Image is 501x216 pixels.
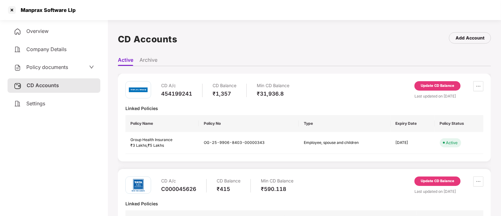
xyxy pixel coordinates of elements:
[199,115,299,132] th: Policy No
[130,143,148,148] span: ₹3 Lakhs ,
[304,140,373,146] div: Employee, spouse and children
[391,132,435,154] td: [DATE]
[130,137,194,143] div: Group Health Insurance
[414,93,483,99] div: Last updated on [DATE]
[14,100,21,108] img: svg+xml;base64,PHN2ZyB4bWxucz0iaHR0cDovL3d3dy53My5vcmcvMjAwMC9zdmciIHdpZHRoPSIyNCIgaGVpZ2h0PSIyNC...
[89,65,94,70] span: down
[26,64,68,70] span: Policy documents
[118,32,177,46] h1: CD Accounts
[129,176,148,195] img: tatag.png
[391,115,435,132] th: Expiry Date
[473,176,483,187] button: ellipsis
[257,81,289,90] div: Min CD Balance
[161,176,196,186] div: CD A/c
[14,28,21,35] img: svg+xml;base64,PHN2ZyB4bWxucz0iaHR0cDovL3d3dy53My5vcmcvMjAwMC9zdmciIHdpZHRoPSIyNCIgaGVpZ2h0PSIyNC...
[161,81,192,90] div: CD A/c
[473,81,483,91] button: ellipsis
[14,82,22,90] img: svg+xml;base64,PHN2ZyB3aWR0aD0iMjUiIGhlaWdodD0iMjQiIHZpZXdCb3g9IjAgMCAyNSAyNCIgZmlsbD0ibm9uZSIgeG...
[26,28,49,34] span: Overview
[414,188,483,194] div: Last updated on [DATE]
[421,83,454,89] div: Update CD Balance
[456,34,484,41] div: Add Account
[125,105,483,111] div: Linked Policies
[161,186,196,192] div: C000045626
[125,201,483,207] div: Linked Policies
[474,179,483,184] span: ellipsis
[257,90,289,97] div: ₹31,936.8
[261,176,293,186] div: Min CD Balance
[14,46,21,53] img: svg+xml;base64,PHN2ZyB4bWxucz0iaHR0cDovL3d3dy53My5vcmcvMjAwMC9zdmciIHdpZHRoPSIyNCIgaGVpZ2h0PSIyNC...
[446,140,458,146] div: Active
[129,84,148,96] img: bajaj.png
[161,90,192,97] div: 454199241
[474,84,483,89] span: ellipsis
[261,186,293,192] div: ₹590.118
[140,57,157,66] li: Archive
[17,7,76,13] div: Manprax Software Llp
[421,178,454,184] div: Update CD Balance
[27,82,59,88] span: CD Accounts
[217,176,240,186] div: CD Balance
[299,115,390,132] th: Type
[213,81,236,90] div: CD Balance
[217,186,240,192] div: ₹415
[148,143,164,148] span: ₹5 Lakhs
[26,46,66,52] span: Company Details
[199,132,299,154] td: OG-25-9906-8403-00000343
[213,90,236,97] div: ₹1,357
[435,115,483,132] th: Policy Status
[125,115,199,132] th: Policy Name
[118,57,133,66] li: Active
[26,100,45,107] span: Settings
[14,64,21,71] img: svg+xml;base64,PHN2ZyB4bWxucz0iaHR0cDovL3d3dy53My5vcmcvMjAwMC9zdmciIHdpZHRoPSIyNCIgaGVpZ2h0PSIyNC...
